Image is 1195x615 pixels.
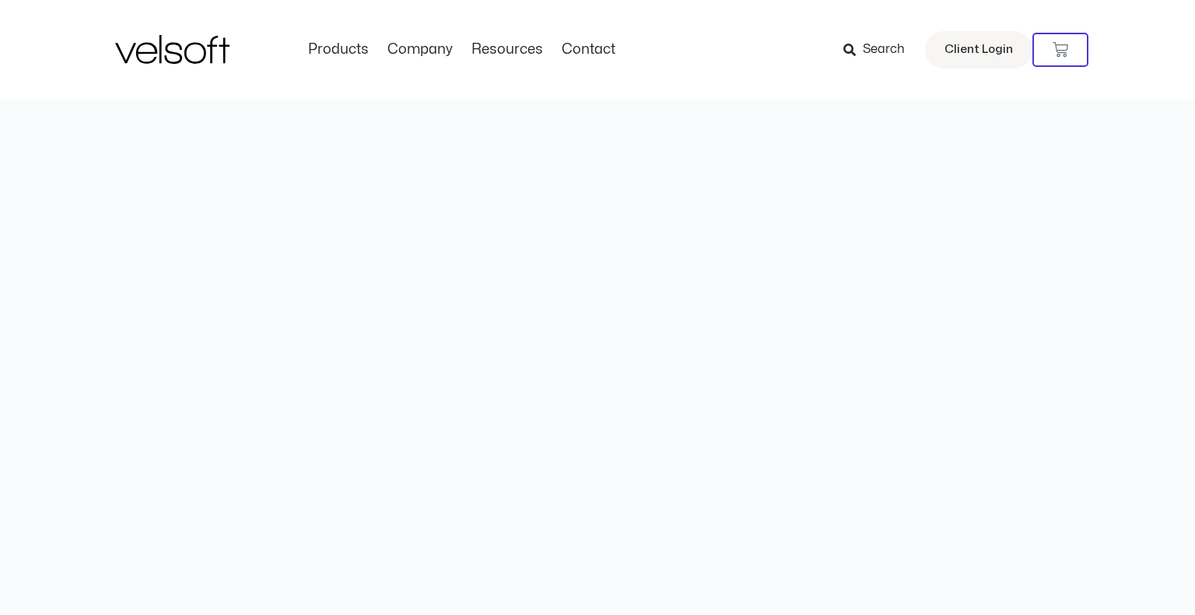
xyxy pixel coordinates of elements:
[843,37,916,63] a: Search
[299,41,625,58] nav: Menu
[378,41,462,58] a: CompanyMenu Toggle
[462,41,552,58] a: ResourcesMenu Toggle
[863,40,905,60] span: Search
[299,41,378,58] a: ProductsMenu Toggle
[925,31,1032,69] a: Client Login
[552,41,625,58] a: ContactMenu Toggle
[944,40,1013,60] span: Client Login
[115,35,230,64] img: Velsoft Training Materials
